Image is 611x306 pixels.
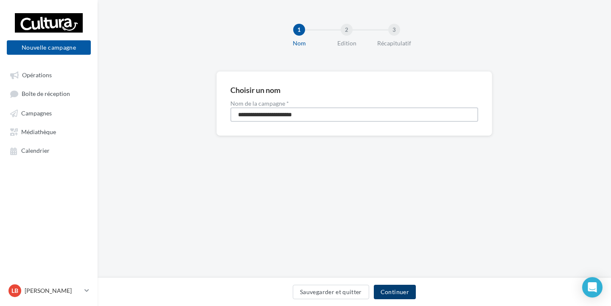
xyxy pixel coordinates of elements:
[25,286,81,295] p: [PERSON_NAME]
[5,86,92,101] a: Boîte de réception
[5,67,92,82] a: Opérations
[341,24,353,36] div: 2
[22,90,70,98] span: Boîte de réception
[21,109,52,117] span: Campagnes
[388,24,400,36] div: 3
[230,86,280,94] div: Choisir un nom
[5,143,92,158] a: Calendrier
[272,39,326,48] div: Nom
[22,71,52,79] span: Opérations
[11,286,18,295] span: LB
[21,128,56,135] span: Médiathèque
[374,285,416,299] button: Continuer
[5,105,92,121] a: Campagnes
[582,277,603,298] div: Open Intercom Messenger
[293,285,369,299] button: Sauvegarder et quitter
[320,39,374,48] div: Edition
[7,40,91,55] button: Nouvelle campagne
[230,101,478,107] label: Nom de la campagne *
[293,24,305,36] div: 1
[5,124,92,139] a: Médiathèque
[21,147,50,154] span: Calendrier
[367,39,421,48] div: Récapitulatif
[7,283,91,299] a: LB [PERSON_NAME]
